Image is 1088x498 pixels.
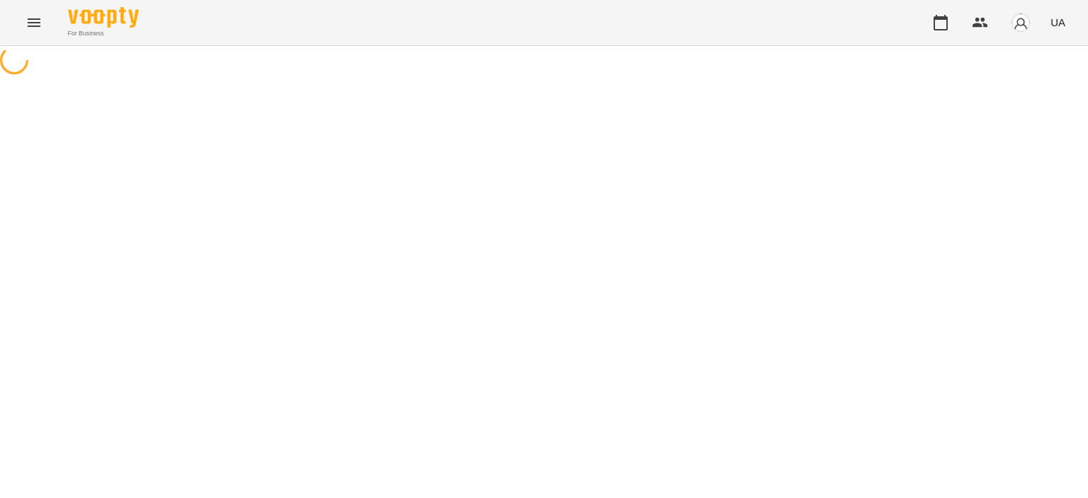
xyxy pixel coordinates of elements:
img: avatar_s.png [1011,13,1031,33]
span: UA [1050,15,1065,30]
button: Menu [17,6,51,40]
img: Voopty Logo [68,7,139,28]
span: For Business [68,29,139,38]
button: UA [1045,9,1071,35]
